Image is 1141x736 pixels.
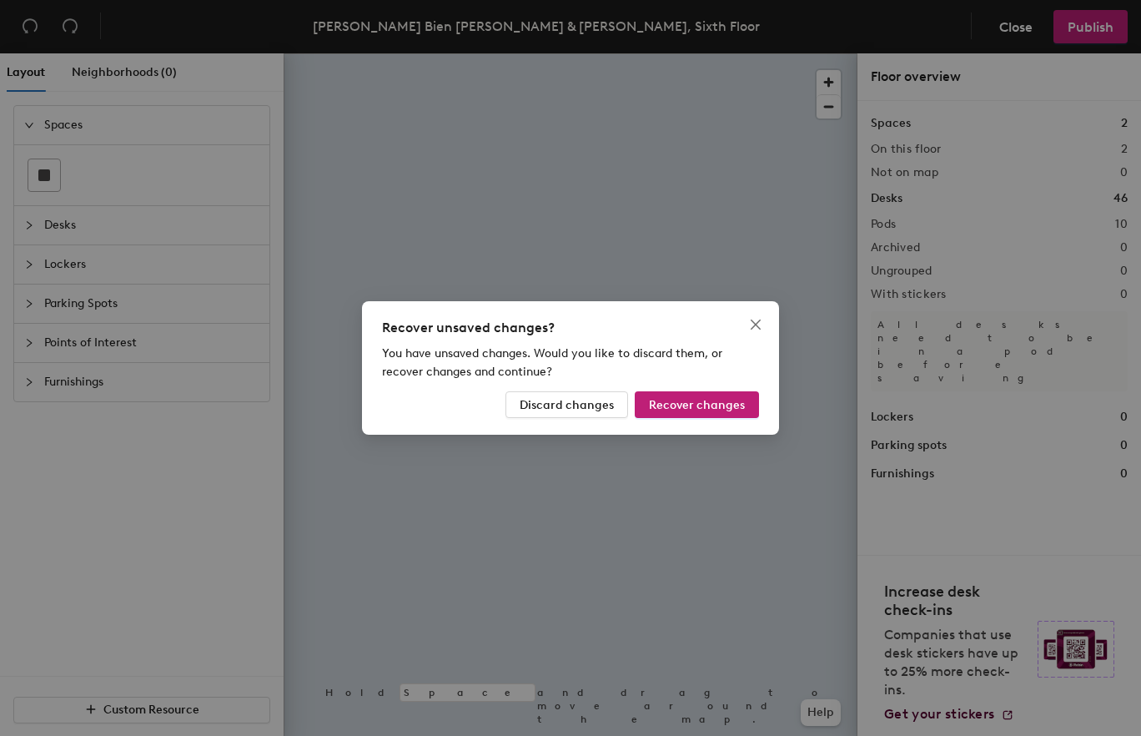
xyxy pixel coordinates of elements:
[742,311,769,338] button: Close
[382,318,759,338] div: Recover unsaved changes?
[742,318,769,331] span: Close
[520,398,614,412] span: Discard changes
[635,391,759,418] button: Recover changes
[649,398,745,412] span: Recover changes
[382,346,722,379] span: You have unsaved changes. Would you like to discard them, or recover changes and continue?
[505,391,628,418] button: Discard changes
[749,318,762,331] span: close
